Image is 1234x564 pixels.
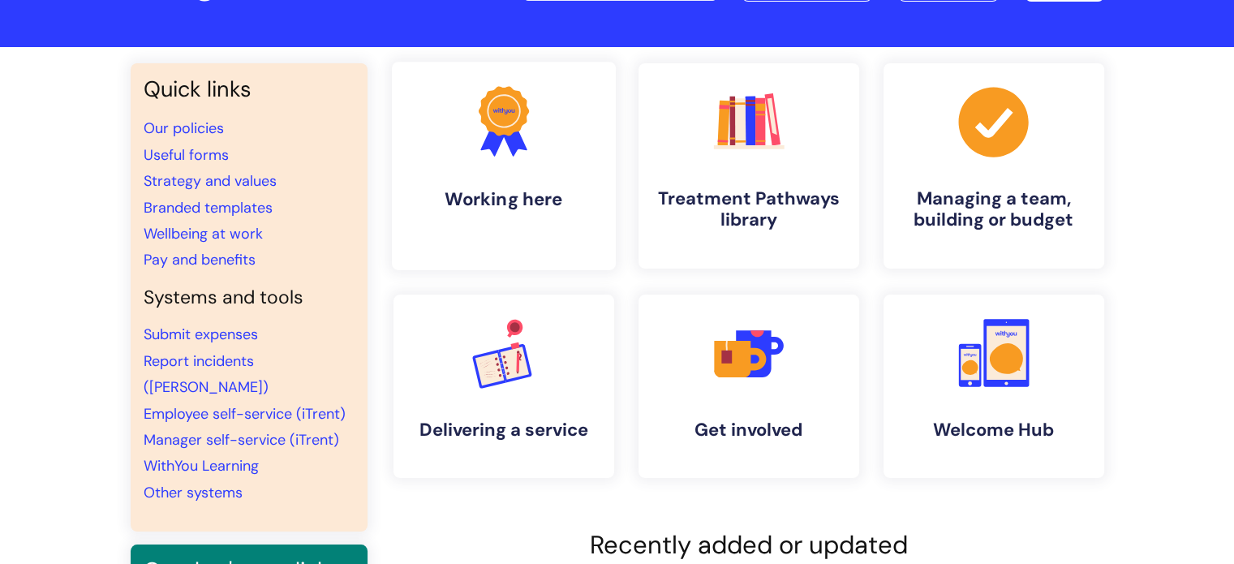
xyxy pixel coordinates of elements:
a: Managing a team, building or budget [884,63,1104,269]
a: Manager self-service (iTrent) [144,430,339,450]
a: WithYou Learning [144,456,259,476]
h4: Treatment Pathways library [651,188,846,231]
a: Wellbeing at work [144,224,263,243]
h4: Welcome Hub [896,420,1091,441]
a: Welcome Hub [884,295,1104,478]
a: Useful forms [144,145,229,165]
a: Submit expenses [144,325,258,344]
a: Pay and benefits [144,250,256,269]
h4: Working here [405,188,603,210]
a: Treatment Pathways library [638,63,859,269]
h2: Recently added or updated [393,530,1104,560]
a: Employee self-service (iTrent) [144,404,346,424]
a: Working here [391,62,615,270]
a: Report incidents ([PERSON_NAME]) [144,351,269,397]
h3: Quick links [144,76,355,102]
a: Our policies [144,118,224,138]
a: Branded templates [144,198,273,217]
a: Strategy and values [144,171,277,191]
h4: Delivering a service [406,420,601,441]
a: Delivering a service [393,295,614,478]
h4: Managing a team, building or budget [896,188,1091,231]
h4: Systems and tools [144,286,355,309]
h4: Get involved [651,420,846,441]
a: Other systems [144,483,243,502]
a: Get involved [638,295,859,478]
